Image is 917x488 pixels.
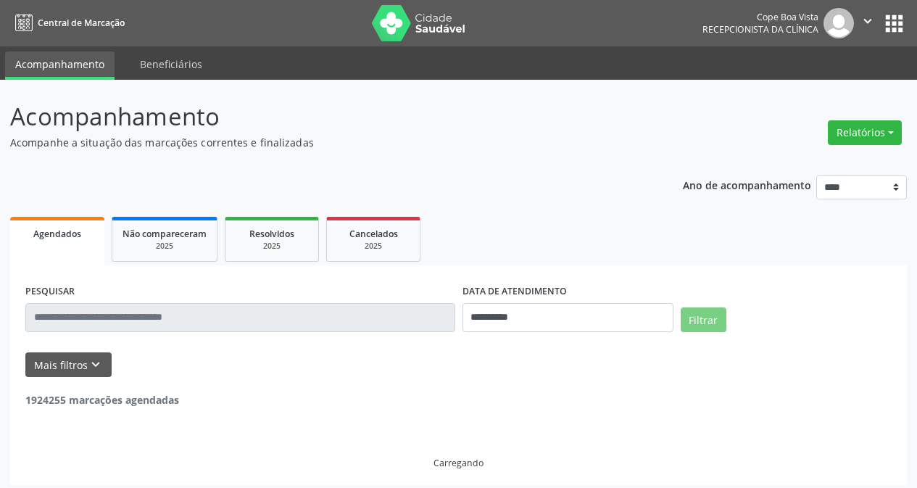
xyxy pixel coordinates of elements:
a: Beneficiários [130,51,212,77]
span: Central de Marcação [38,17,125,29]
img: img [823,8,854,38]
div: 2025 [236,241,308,252]
a: Acompanhamento [5,51,115,80]
div: 2025 [123,241,207,252]
a: Central de Marcação [10,11,125,35]
p: Acompanhe a situação das marcações correntes e finalizadas [10,135,638,150]
button: Relatórios [828,120,902,145]
i: keyboard_arrow_down [88,357,104,373]
button: Mais filtroskeyboard_arrow_down [25,352,112,378]
button: apps [881,11,907,36]
p: Ano de acompanhamento [683,175,811,194]
label: DATA DE ATENDIMENTO [462,281,567,303]
strong: 1924255 marcações agendadas [25,393,179,407]
div: 2025 [337,241,410,252]
span: Agendados [33,228,81,240]
span: Recepcionista da clínica [702,23,818,36]
i:  [860,13,876,29]
button:  [854,8,881,38]
span: Cancelados [349,228,398,240]
span: Resolvidos [249,228,294,240]
span: Não compareceram [123,228,207,240]
label: PESQUISAR [25,281,75,303]
p: Acompanhamento [10,99,638,135]
button: Filtrar [681,307,726,332]
div: Carregando [433,457,484,469]
div: Cope Boa Vista [702,11,818,23]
